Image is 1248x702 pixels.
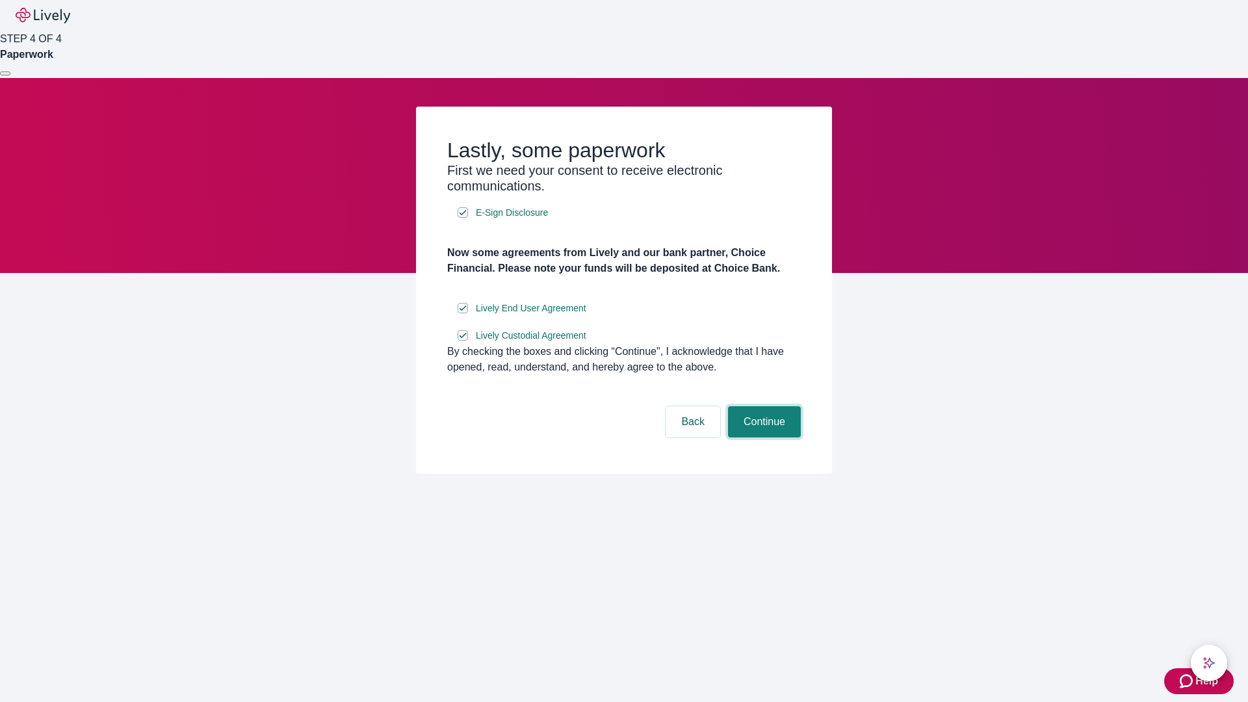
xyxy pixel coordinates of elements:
[476,206,548,220] span: E-Sign Disclosure
[473,300,589,317] a: e-sign disclosure document
[447,162,801,194] h3: First we need your consent to receive electronic communications.
[476,302,586,315] span: Lively End User Agreement
[1164,668,1234,694] button: Zendesk support iconHelp
[473,205,551,221] a: e-sign disclosure document
[447,245,801,276] h4: Now some agreements from Lively and our bank partner, Choice Financial. Please note your funds wi...
[1180,673,1195,689] svg: Zendesk support icon
[1191,645,1227,681] button: chat
[728,406,801,437] button: Continue
[666,406,720,437] button: Back
[476,329,586,343] span: Lively Custodial Agreement
[16,8,70,23] img: Lively
[1202,656,1215,669] svg: Lively AI Assistant
[447,344,801,375] div: By checking the boxes and clicking “Continue", I acknowledge that I have opened, read, understand...
[447,138,801,162] h2: Lastly, some paperwork
[473,328,589,344] a: e-sign disclosure document
[1195,673,1218,689] span: Help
